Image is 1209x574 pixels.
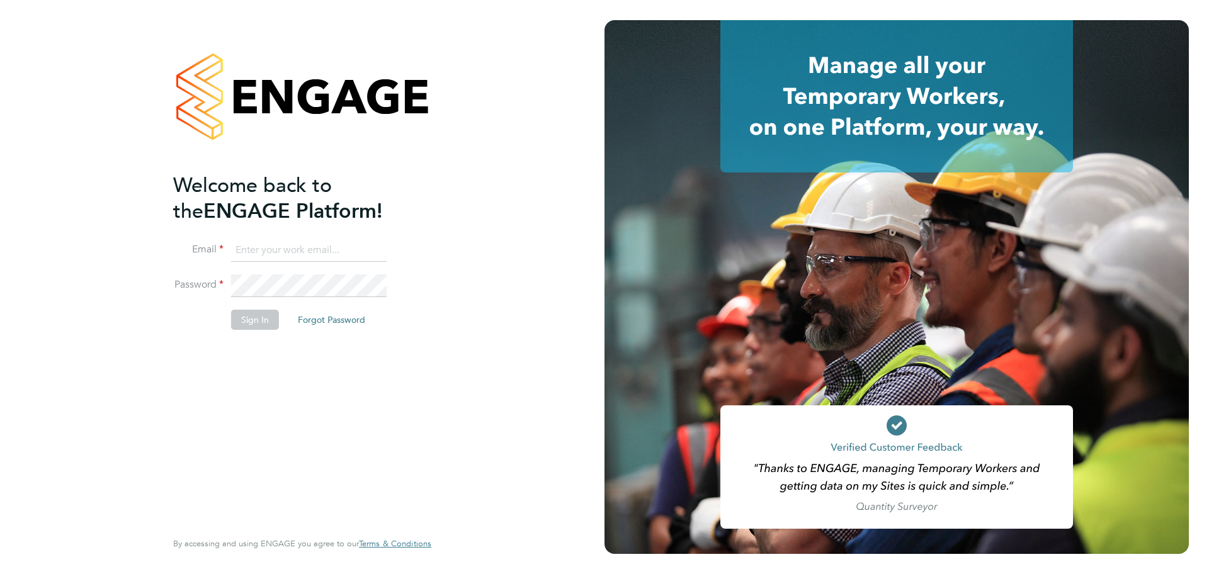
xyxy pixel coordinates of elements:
a: Terms & Conditions [359,539,431,549]
label: Email [173,243,224,256]
h2: ENGAGE Platform! [173,172,419,224]
label: Password [173,278,224,291]
input: Enter your work email... [231,239,387,262]
span: Terms & Conditions [359,538,431,549]
span: Welcome back to the [173,173,332,223]
span: By accessing and using ENGAGE you agree to our [173,538,431,549]
button: Forgot Password [288,310,375,330]
button: Sign In [231,310,279,330]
